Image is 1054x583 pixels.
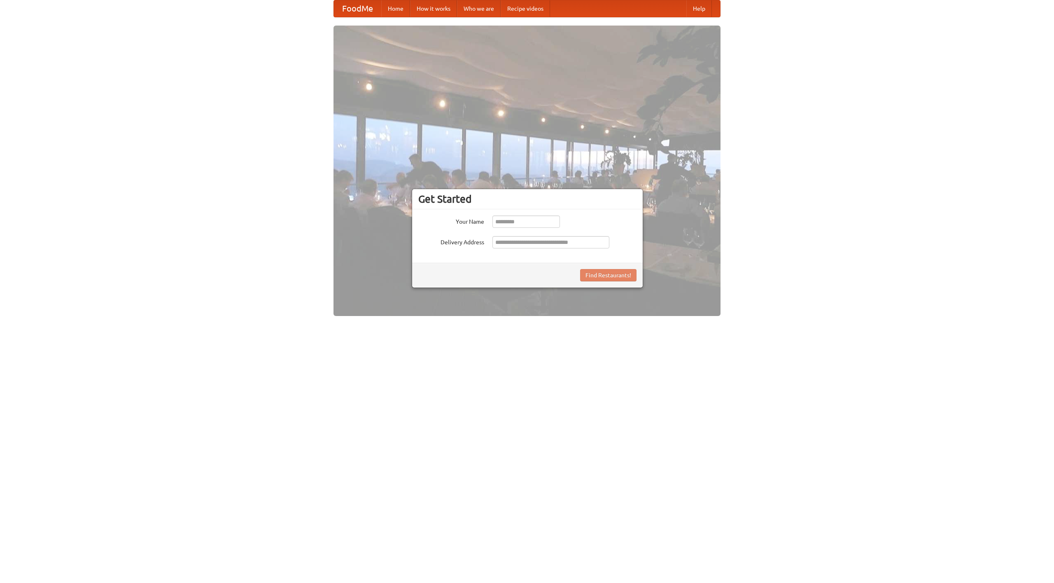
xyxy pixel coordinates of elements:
button: Find Restaurants! [580,269,637,281]
a: FoodMe [334,0,381,17]
a: Who we are [457,0,501,17]
label: Delivery Address [418,236,484,246]
a: Home [381,0,410,17]
h3: Get Started [418,193,637,205]
label: Your Name [418,215,484,226]
a: How it works [410,0,457,17]
a: Recipe videos [501,0,550,17]
a: Help [686,0,712,17]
